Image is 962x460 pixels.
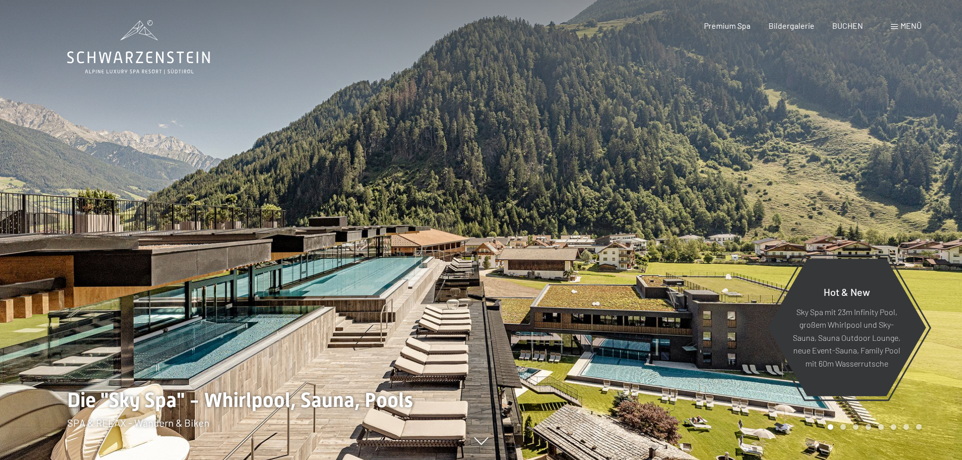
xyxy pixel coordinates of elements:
div: Carousel Page 4 [866,424,871,430]
span: Menü [900,21,922,30]
a: Premium Spa [704,21,750,30]
span: Hot & New [824,285,870,297]
div: Carousel Page 7 [903,424,909,430]
a: Bildergalerie [769,21,815,30]
div: Carousel Page 1 (Current Slide) [828,424,833,430]
div: Carousel Page 3 [853,424,858,430]
div: Carousel Pagination [824,424,922,430]
div: Carousel Page 2 [840,424,846,430]
div: Carousel Page 8 [916,424,922,430]
p: Sky Spa mit 23m Infinity Pool, großem Whirlpool und Sky-Sauna, Sauna Outdoor Lounge, neue Event-S... [792,305,901,370]
div: Carousel Page 5 [878,424,884,430]
div: Carousel Page 6 [891,424,896,430]
a: Hot & New Sky Spa mit 23m Infinity Pool, großem Whirlpool und Sky-Sauna, Sauna Outdoor Lounge, ne... [767,258,927,397]
a: BUCHEN [832,21,863,30]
